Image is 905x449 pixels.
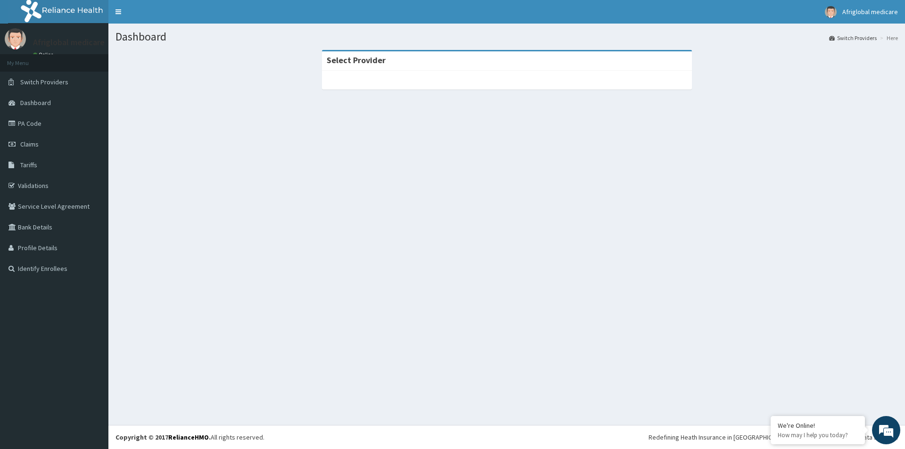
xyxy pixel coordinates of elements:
[649,433,898,442] div: Redefining Heath Insurance in [GEOGRAPHIC_DATA] using Telemedicine and Data Science!
[20,78,68,86] span: Switch Providers
[168,433,209,441] a: RelianceHMO
[778,431,858,439] p: How may I help you today?
[108,425,905,449] footer: All rights reserved.
[327,55,386,65] strong: Select Provider
[115,433,211,441] strong: Copyright © 2017 .
[20,140,39,148] span: Claims
[20,161,37,169] span: Tariffs
[778,421,858,430] div: We're Online!
[829,34,877,42] a: Switch Providers
[825,6,837,18] img: User Image
[842,8,898,16] span: Afriglobal medicare
[20,98,51,107] span: Dashboard
[5,28,26,49] img: User Image
[33,51,56,58] a: Online
[115,31,898,43] h1: Dashboard
[33,38,105,47] p: Afriglobal medicare
[878,34,898,42] li: Here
